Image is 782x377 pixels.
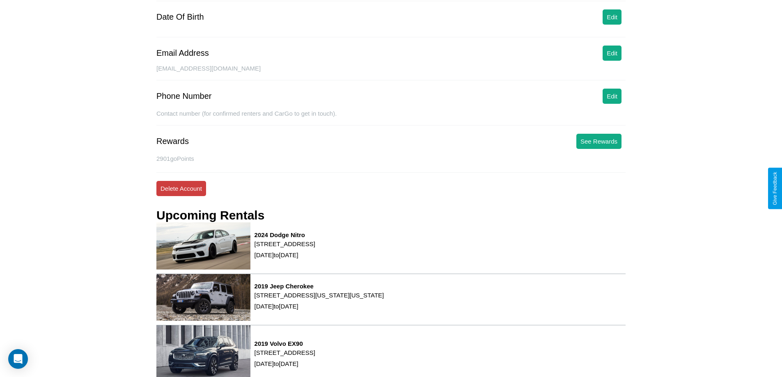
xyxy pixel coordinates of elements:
[255,290,384,301] p: [STREET_ADDRESS][US_STATE][US_STATE]
[156,208,264,222] h3: Upcoming Rentals
[255,358,315,369] p: [DATE] to [DATE]
[255,301,384,312] p: [DATE] to [DATE]
[156,137,189,146] div: Rewards
[255,231,315,238] h3: 2024 Dodge Nitro
[603,46,621,61] button: Edit
[255,249,315,260] p: [DATE] to [DATE]
[772,172,778,205] div: Give Feedback
[156,91,212,101] div: Phone Number
[156,153,626,164] p: 2901 goPoints
[156,222,250,269] img: rental
[576,134,621,149] button: See Rewards
[156,12,204,22] div: Date Of Birth
[255,347,315,358] p: [STREET_ADDRESS]
[156,181,206,196] button: Delete Account
[255,340,315,347] h3: 2019 Volvo EX90
[156,48,209,58] div: Email Address
[156,110,626,126] div: Contact number (for confirmed renters and CarGo to get in touch).
[255,238,315,249] p: [STREET_ADDRESS]
[8,349,28,369] div: Open Intercom Messenger
[255,283,384,290] h3: 2019 Jeep Cherokee
[156,65,626,80] div: [EMAIL_ADDRESS][DOMAIN_NAME]
[603,89,621,104] button: Edit
[603,9,621,25] button: Edit
[156,274,250,321] img: rental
